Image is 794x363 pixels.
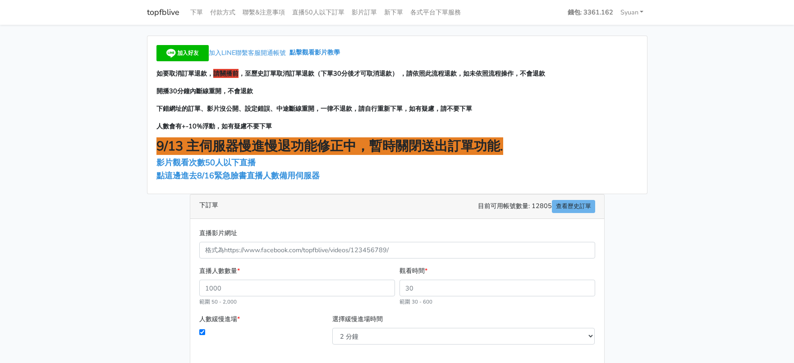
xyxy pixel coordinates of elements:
label: 直播人數數量 [199,266,240,276]
a: 新下單 [381,4,407,21]
span: 請關播前 [213,69,239,78]
a: 查看歷史訂單 [552,200,595,213]
span: 開播30分鐘內斷線重開，不會退款 [156,86,253,95]
a: topfblive [147,4,179,21]
div: 下訂單 [190,195,604,219]
a: Syuan [617,4,647,21]
a: 直播50人以下訂單 [289,4,348,21]
label: 選擇緩慢進場時間 [332,314,383,324]
a: 各式平台下單服務 [407,4,464,21]
label: 觀看時間 [399,266,427,276]
span: ，至歷史訂單取消訂單退款（下單30分後才可取消退款） ，請依照此流程退款，如未依照流程操作，不會退款 [239,69,545,78]
a: 加入LINE聯繫客服開通帳號 [156,48,289,57]
small: 範圍 30 - 600 [399,298,432,305]
small: 範圍 50 - 2,000 [199,298,237,305]
a: 下單 [187,4,207,21]
strong: 錢包: 3361.162 [568,8,613,17]
span: 9/13 主伺服器慢進慢退功能修正中，暫時關閉送出訂單功能. [156,137,503,155]
span: 如要取消訂單退款， [156,69,213,78]
label: 直播影片網址 [199,228,237,238]
input: 1000 [199,280,395,296]
label: 人數緩慢進場 [199,314,240,324]
span: 目前可用帳號數量: 12805 [478,200,595,213]
a: 影片觀看次數 [156,157,205,168]
a: 點這邊進去8/16緊急臉書直播人數備用伺服器 [156,170,320,181]
span: 50人以下直播 [205,157,256,168]
a: 聯繫&注意事項 [239,4,289,21]
a: 50人以下直播 [205,157,258,168]
a: 錢包: 3361.162 [564,4,617,21]
input: 30 [399,280,595,296]
span: 人數會有+-10%浮動，如有疑慮不要下單 [156,122,272,131]
span: 加入LINE聯繫客服開通帳號 [209,48,286,57]
a: 付款方式 [207,4,239,21]
img: 加入好友 [156,45,209,61]
a: 點擊觀看影片教學 [289,48,340,57]
input: 格式為https://www.facebook.com/topfblive/videos/123456789/ [199,242,595,259]
a: 影片訂單 [348,4,381,21]
span: 下錯網址的訂單、影片沒公開、設定錯誤、中途斷線重開，一律不退款，請自行重新下單，如有疑慮，請不要下單 [156,104,472,113]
